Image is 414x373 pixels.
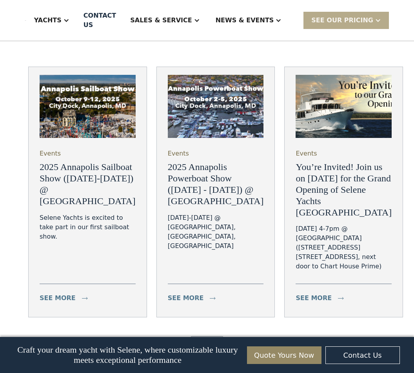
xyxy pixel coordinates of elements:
div: List [28,336,386,352]
p: Craft your dream yacht with Selene, where customizable luxury meets exceptional performance [14,345,241,365]
div: Selene Yachts is excited to take part in our first sailboat show. [40,213,136,241]
div: News & EVENTS [208,5,290,36]
div: Yachts [34,16,62,25]
div: Sales & Service [130,16,192,25]
div: Events [296,149,317,158]
a: Events2025 Annapolis Powerboat Show ([DATE] - [DATE]) @ [GEOGRAPHIC_DATA][DATE]-[DATE] @ [GEOGRAP... [156,67,275,318]
div: Events [40,149,61,158]
h3: You’re Invited! Join us on [DATE] for the Grand Opening of Selene Yachts [GEOGRAPHIC_DATA] [296,161,392,218]
div: SEE Our Pricing [311,16,373,25]
div: see more [296,293,332,303]
img: icon [338,297,344,300]
img: icon [210,297,216,300]
a: Events2025 Annapolis Sailboat Show ([DATE]-[DATE]) @ [GEOGRAPHIC_DATA]Selene Yachts is excited to... [28,67,147,318]
a: Next Page [191,336,223,352]
div: [DATE]-[DATE] @ [GEOGRAPHIC_DATA], [GEOGRAPHIC_DATA], [GEOGRAPHIC_DATA] [168,213,264,251]
div: [DATE] 4-7pm @ [GEOGRAPHIC_DATA] ([STREET_ADDRESS] [STREET_ADDRESS], next door to Chart House Prime) [296,224,392,271]
div: Events [168,149,189,158]
img: logo [25,20,26,21]
div: Sales & Service [122,5,207,36]
h3: 2025 Annapolis Sailboat Show ([DATE]-[DATE]) @ [GEOGRAPHIC_DATA] [40,161,136,206]
div: Yachts [26,5,77,36]
a: Quote Yours Now [247,346,321,364]
div: see more [168,293,204,303]
h3: 2025 Annapolis Powerboat Show ([DATE] - [DATE]) @ [GEOGRAPHIC_DATA] [168,161,264,206]
div: Contact US [84,11,116,30]
a: Contact Us [325,346,400,364]
div: see more [40,293,76,303]
a: EventsYou’re Invited! Join us on [DATE] for the Grand Opening of Selene Yachts [GEOGRAPHIC_DATA][... [284,67,403,318]
div: News & EVENTS [216,16,274,25]
img: icon [82,297,88,300]
div: SEE Our Pricing [303,12,389,29]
